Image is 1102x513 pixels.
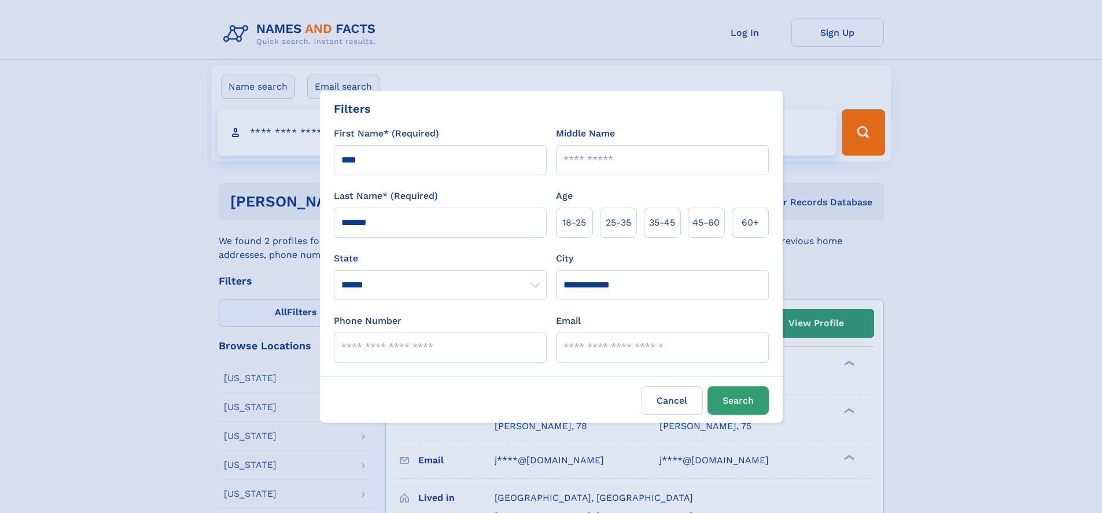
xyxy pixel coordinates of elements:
label: Age [556,189,573,203]
label: Phone Number [334,314,401,328]
label: City [556,252,573,265]
label: Last Name* (Required) [334,189,438,203]
span: 25‑35 [606,216,631,230]
div: Filters [334,100,371,117]
span: 60+ [742,216,759,230]
span: 18‑25 [562,216,586,230]
label: State [334,252,547,265]
span: 35‑45 [649,216,675,230]
label: Middle Name [556,127,615,141]
span: 45‑60 [692,216,720,230]
button: Search [707,386,769,415]
label: Cancel [642,386,703,415]
label: Email [556,314,581,328]
label: First Name* (Required) [334,127,439,141]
